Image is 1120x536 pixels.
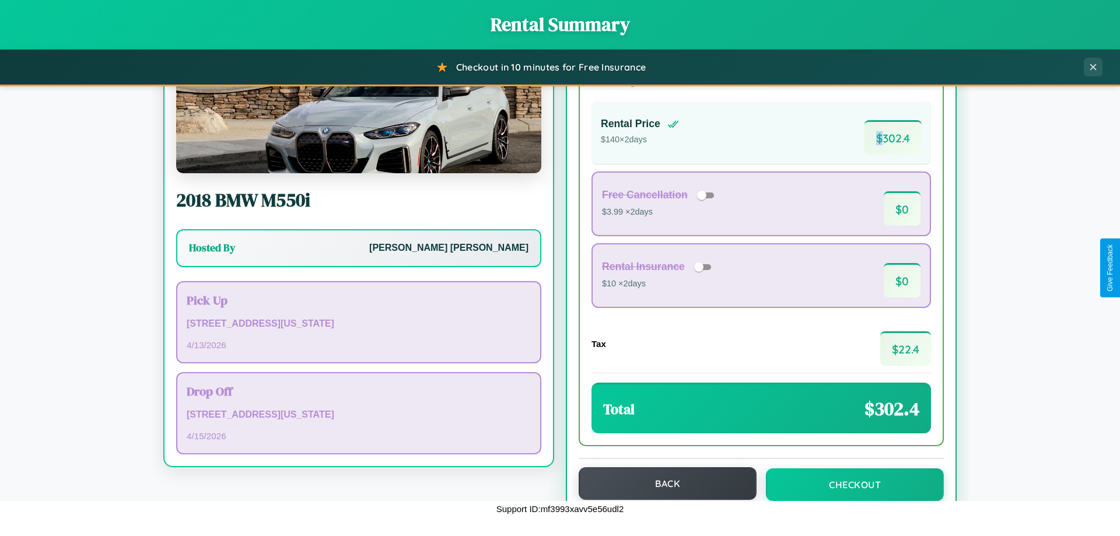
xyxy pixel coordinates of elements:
[602,189,688,201] h4: Free Cancellation
[579,467,757,500] button: Back
[602,261,685,273] h4: Rental Insurance
[864,120,922,155] span: $ 302.4
[601,132,679,148] p: $ 140 × 2 days
[602,276,715,292] p: $10 × 2 days
[12,12,1108,37] h1: Rental Summary
[766,468,944,501] button: Checkout
[176,57,541,173] img: BMW M550i
[601,118,660,130] h4: Rental Price
[456,61,646,73] span: Checkout in 10 minutes for Free Insurance
[187,407,531,423] p: [STREET_ADDRESS][US_STATE]
[602,205,718,220] p: $3.99 × 2 days
[1106,244,1114,292] div: Give Feedback
[187,428,531,444] p: 4 / 15 / 2026
[189,241,235,255] h3: Hosted By
[496,501,624,517] p: Support ID: mf3993xavv5e56udl2
[884,191,921,226] span: $ 0
[187,383,531,400] h3: Drop Off
[176,187,541,213] h2: 2018 BMW M550i
[187,337,531,353] p: 4 / 13 / 2026
[369,240,528,257] p: [PERSON_NAME] [PERSON_NAME]
[603,400,635,419] h3: Total
[187,316,531,332] p: [STREET_ADDRESS][US_STATE]
[884,263,921,297] span: $ 0
[880,331,931,366] span: $ 22.4
[591,339,606,349] h4: Tax
[864,396,919,422] span: $ 302.4
[187,292,531,309] h3: Pick Up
